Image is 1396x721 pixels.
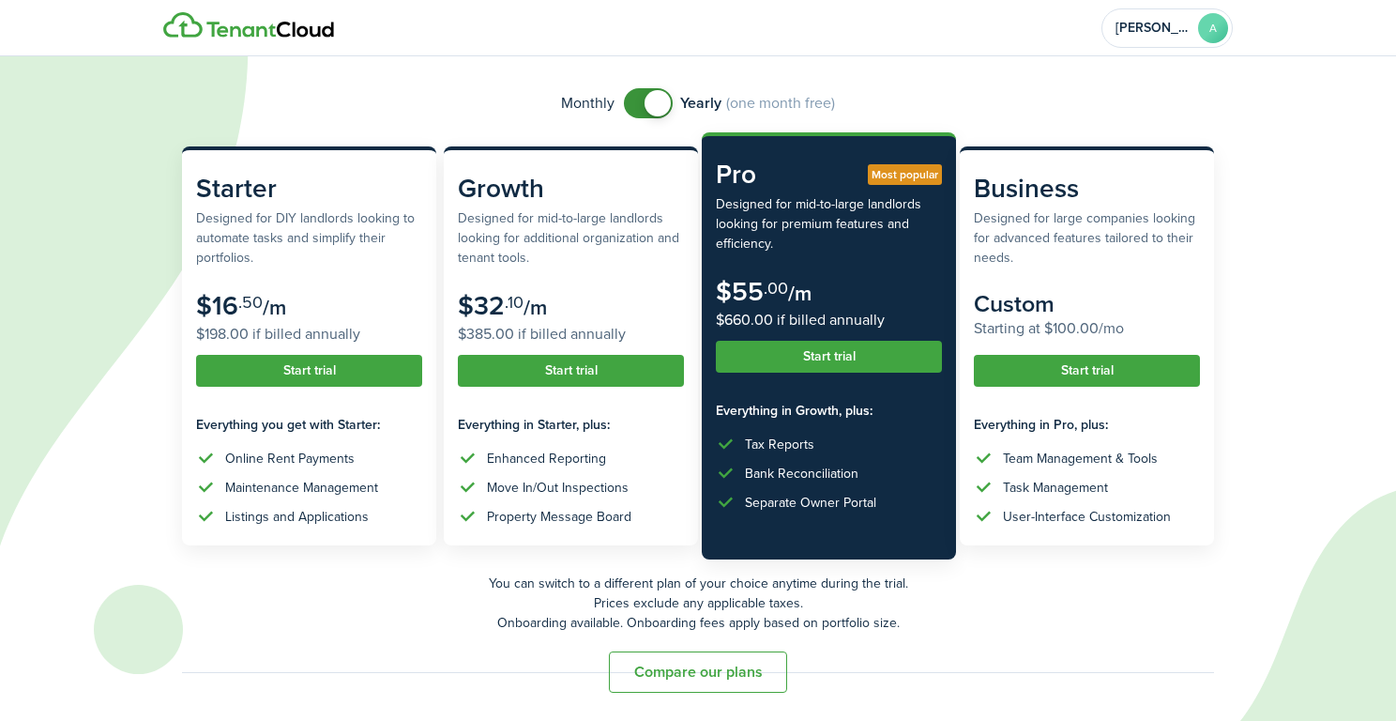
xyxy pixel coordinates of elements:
subscription-pricing-card-features-title: Everything in Growth, plus: [716,401,942,421]
div: Maintenance Management [225,478,378,498]
subscription-pricing-card-features-title: Everything in Pro, plus: [974,415,1200,435]
div: Tax Reports [745,435,814,454]
subscription-pricing-card-price-amount: Custom [974,286,1055,321]
button: Compare our plans [609,652,787,693]
subscription-pricing-card-price-cents: .10 [505,290,523,314]
subscription-pricing-card-description: Designed for large companies looking for advanced features tailored to their needs. [974,208,1200,268]
img: Logo [163,12,334,38]
subscription-pricing-card-price-amount: $16 [196,286,238,325]
subscription-pricing-card-description: Designed for mid-to-large landlords looking for premium features and efficiency. [716,194,942,253]
div: Move In/Out Inspections [487,478,629,498]
span: Adriana [1115,22,1191,35]
subscription-pricing-card-price-cents: .00 [764,276,788,300]
div: User-Interface Customization [1003,507,1171,527]
subscription-pricing-card-price-annual: $660.00 if billed annually [716,309,942,331]
div: Team Management & Tools [1003,449,1158,468]
subscription-pricing-card-price-cents: .50 [238,290,263,314]
subscription-pricing-card-title: Business [974,169,1200,208]
subscription-pricing-card-description: Designed for mid-to-large landlords looking for additional organization and tenant tools. [458,208,684,268]
subscription-pricing-card-price-period: /m [263,292,286,323]
subscription-pricing-card-features-title: Everything in Starter, plus: [458,415,684,435]
div: Bank Reconciliation [745,464,858,483]
subscription-pricing-card-price-annual: Starting at $100.00/mo [974,317,1200,340]
span: Monthly [561,92,615,115]
button: Start trial [716,341,942,373]
subscription-pricing-card-price-annual: $385.00 if billed annually [458,323,684,345]
button: Open menu [1101,8,1233,48]
button: Start trial [974,355,1200,387]
subscription-pricing-card-price-amount: $55 [716,272,764,311]
subscription-pricing-card-price-annual: $198.00 if billed annually [196,323,422,345]
subscription-pricing-card-title: Starter [196,169,422,208]
div: Task Management [1003,478,1108,498]
div: Online Rent Payments [225,449,355,468]
button: Start trial [458,355,684,387]
div: Separate Owner Portal [745,493,876,513]
subscription-pricing-card-title: Pro [716,155,942,194]
div: Property Message Board [487,507,631,527]
subscription-pricing-card-price-period: /m [788,278,812,309]
div: Enhanced Reporting [487,449,606,468]
subscription-pricing-card-features-title: Everything you get with Starter: [196,415,422,435]
subscription-pricing-card-title: Growth [458,169,684,208]
subscription-pricing-card-price-period: /m [523,292,547,323]
div: Listings and Applications [225,507,369,527]
span: Most popular [872,166,938,183]
button: Start trial [196,355,422,387]
subscription-pricing-card-description: Designed for DIY landlords looking to automate tasks and simplify their portfolios. [196,208,422,268]
subscription-pricing-card-price-amount: $32 [458,286,505,325]
avatar-text: A [1198,13,1228,43]
p: You can switch to a different plan of your choice anytime during the trial. Prices exclude any ap... [182,574,1214,633]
